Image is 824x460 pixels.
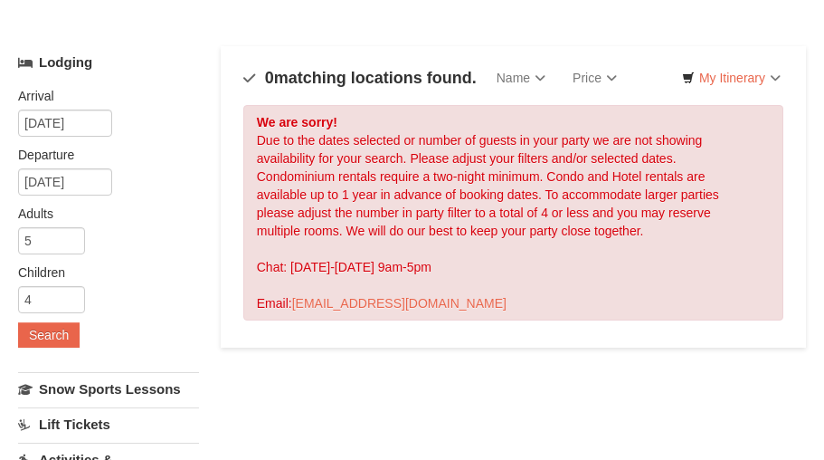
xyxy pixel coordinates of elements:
label: Adults [18,205,185,223]
label: Children [18,264,185,282]
a: Price [559,60,630,96]
h4: matching locations found. [243,69,477,87]
div: Due to the dates selected or number of guests in your party we are not showing availability for y... [243,105,783,321]
a: Name [483,60,559,96]
a: Snow Sports Lessons [18,372,199,406]
a: Lodging [18,46,199,79]
button: Search [18,322,80,348]
label: Departure [18,146,185,164]
strong: We are sorry! [257,115,337,129]
label: Arrival [18,87,185,105]
a: My Itinerary [670,64,792,91]
span: 0 [265,69,274,87]
a: [EMAIL_ADDRESS][DOMAIN_NAME] [292,296,507,311]
a: Lift Tickets [18,407,199,441]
